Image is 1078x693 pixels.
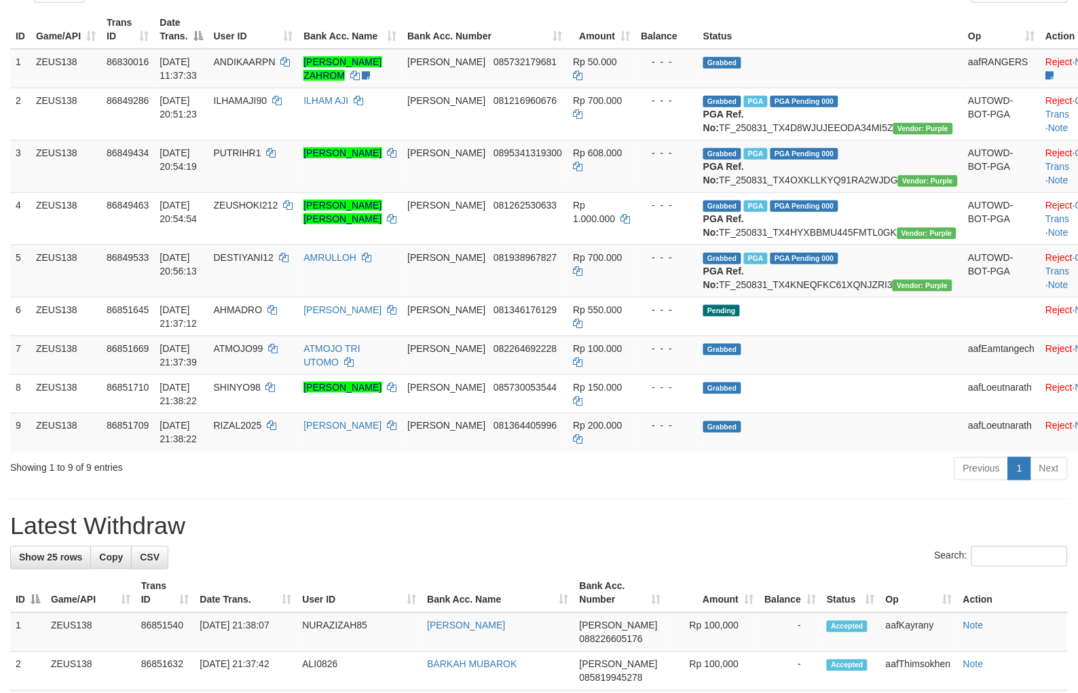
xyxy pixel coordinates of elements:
[703,253,741,264] span: Grabbed
[107,200,149,211] span: 86849463
[107,252,149,263] span: 86849533
[494,252,557,263] span: Copy 081938967827 to clipboard
[107,421,149,431] span: 86851709
[971,546,1068,567] input: Search:
[45,652,136,691] td: ZEUS138
[641,198,692,212] div: - - -
[1046,343,1073,354] a: Reject
[494,382,557,393] span: Copy 085730053544 to clipboard
[963,192,1041,245] td: AUTOWD-BOT-PGA
[494,343,557,354] span: Copy 082264692228 to clipboard
[703,57,741,69] span: Grabbed
[136,574,195,613] th: Trans ID: activate to sort column ascending
[107,56,149,67] span: 86830016
[759,652,821,691] td: -
[303,382,382,393] a: [PERSON_NAME]
[31,413,101,452] td: ZEUS138
[744,96,768,107] span: Marked by aafRornrotha
[427,620,505,631] a: [PERSON_NAME]
[214,252,274,263] span: DESTIYANI12
[573,147,622,158] span: Rp 608.000
[494,95,557,106] span: Copy 081216960676 to clipboard
[31,192,101,245] td: ZEUS138
[573,421,622,431] span: Rp 200.000
[880,574,958,613] th: Op: activate to sort column ascending
[698,88,963,140] td: TF_250831_TX4D8WJUJEEODA34MI5Z
[427,659,517,670] a: BARKAH MUBAROK
[573,343,622,354] span: Rp 100.000
[963,659,984,670] a: Note
[580,673,643,683] span: Copy 085819945278 to clipboard
[160,382,197,406] span: [DATE] 21:38:22
[1046,200,1073,211] a: Reject
[958,574,1068,613] th: Action
[494,304,557,315] span: Copy 081346176129 to clipboard
[10,192,31,245] td: 4
[214,56,276,67] span: ANDIKAARPN
[641,419,692,433] div: - - -
[45,613,136,652] td: ZEUS138
[10,513,1068,540] h1: Latest Withdraw
[573,56,617,67] span: Rp 50.000
[698,245,963,297] td: TF_250831_TX4KNEQFKC61XQNJZRI3
[641,94,692,107] div: - - -
[963,336,1041,374] td: aafEamtangech
[573,252,622,263] span: Rp 700.000
[160,252,197,277] span: [DATE] 20:56:13
[1046,421,1073,431] a: Reject
[303,95,348,106] a: ILHAM AJI
[214,421,262,431] span: RIZAL2025
[641,342,692,355] div: - - -
[494,147,562,158] span: Copy 0895341319300 to clipboard
[10,88,31,140] td: 2
[759,574,821,613] th: Balance: activate to sort column ascending
[703,148,741,160] span: Grabbed
[698,10,963,49] th: Status
[821,574,880,613] th: Status: activate to sort column ascending
[963,10,1041,49] th: Op: activate to sort column ascending
[703,421,741,433] span: Grabbed
[1046,95,1073,106] a: Reject
[580,634,643,645] span: Copy 088226605176 to clipboard
[641,380,692,394] div: - - -
[703,213,744,238] b: PGA Ref. No:
[494,200,557,211] span: Copy 081262530633 to clipboard
[494,421,557,431] span: Copy 081364405996 to clipboard
[99,552,123,563] span: Copy
[703,109,744,133] b: PGA Ref. No:
[214,200,278,211] span: ZEUSHOKI212
[214,382,261,393] span: SHINYO98
[101,10,154,49] th: Trans ID: activate to sort column ascending
[573,95,622,106] span: Rp 700.000
[744,253,768,264] span: Marked by aafRornrotha
[160,304,197,329] span: [DATE] 21:37:12
[303,252,356,263] a: AMRULLOH
[107,382,149,393] span: 86851710
[963,413,1041,452] td: aafLoeutnarath
[963,140,1041,192] td: AUTOWD-BOT-PGA
[10,49,31,88] td: 1
[1030,457,1068,480] a: Next
[703,344,741,355] span: Grabbed
[31,245,101,297] td: ZEUS138
[10,613,45,652] td: 1
[214,343,263,354] span: ATMOJO99
[770,200,838,212] span: PGA Pending
[31,336,101,374] td: ZEUS138
[160,343,197,368] span: [DATE] 21:37:39
[407,147,485,158] span: [PERSON_NAME]
[893,280,952,291] span: Vendor URL: https://trx4.1velocity.biz
[10,336,31,374] td: 7
[1046,382,1073,393] a: Reject
[31,297,101,336] td: ZEUS138
[827,621,868,633] span: Accepted
[214,147,261,158] span: PUTRIHR1
[667,613,760,652] td: Rp 100,000
[19,552,82,563] span: Show 25 rows
[31,88,101,140] td: ZEUS138
[297,613,422,652] td: NURAZIZAH85
[45,574,136,613] th: Game/API: activate to sort column ascending
[136,652,195,691] td: 86851632
[641,146,692,160] div: - - -
[667,652,760,691] td: Rp 100,000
